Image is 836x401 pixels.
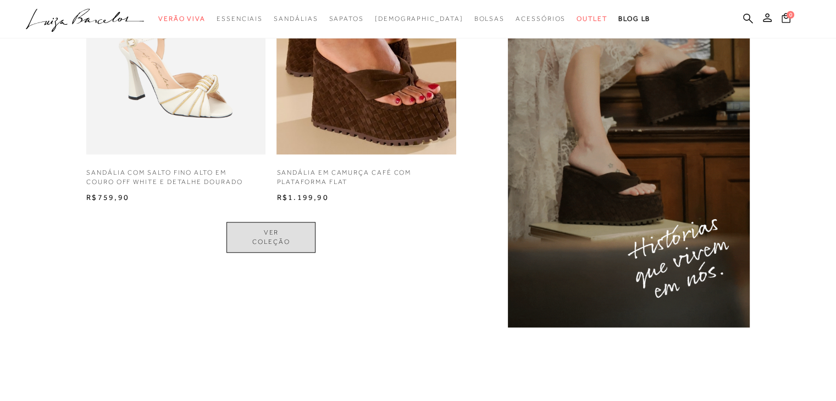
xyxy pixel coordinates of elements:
[86,165,257,192] a: SANDÁLIA COM SALTO FINO ALTO EM COURO OFF WHITE E DETALHE DOURADO
[787,11,794,19] span: 0
[516,15,566,23] span: Acessórios
[375,15,463,23] span: [DEMOGRAPHIC_DATA]
[474,15,505,23] span: Bolsas
[516,9,566,29] a: categoryNavScreenReaderText
[274,15,318,23] span: Sandálias
[577,15,607,23] span: Outlet
[276,168,441,187] p: SANDÁLIA EM CAMURÇA CAFÉ COM PLATAFORMA FLAT
[474,9,505,29] a: categoryNavScreenReaderText
[375,9,463,29] a: noSubCategoriesText
[226,222,315,253] a: VER COLEÇÃO
[158,15,206,23] span: Verão Viva
[86,193,129,202] span: R$759,90
[577,9,607,29] a: categoryNavScreenReaderText
[778,12,794,27] button: 0
[274,9,318,29] a: categoryNavScreenReaderText
[329,9,363,29] a: categoryNavScreenReaderText
[618,9,650,29] a: BLOG LB
[217,15,263,23] span: Essenciais
[276,193,328,202] span: R$1.199,90
[329,15,363,23] span: Sapatos
[618,15,650,23] span: BLOG LB
[158,9,206,29] a: categoryNavScreenReaderText
[86,168,251,187] p: SANDÁLIA COM SALTO FINO ALTO EM COURO OFF WHITE E DETALHE DOURADO
[217,9,263,29] a: categoryNavScreenReaderText
[276,165,447,192] a: SANDÁLIA EM CAMURÇA CAFÉ COM PLATAFORMA FLAT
